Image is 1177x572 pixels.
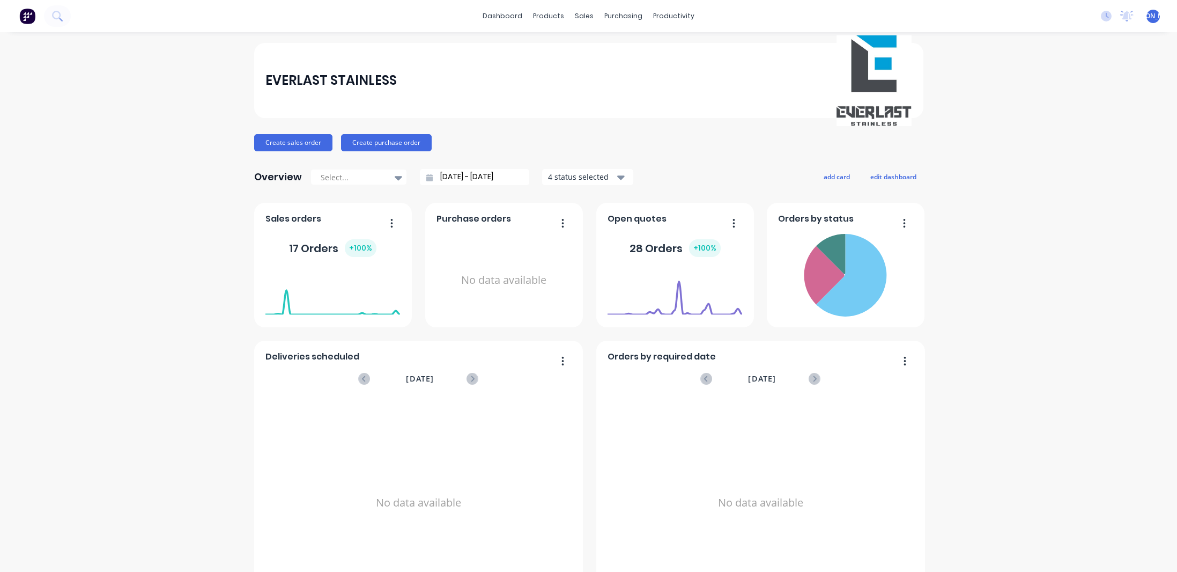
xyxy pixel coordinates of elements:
[648,8,700,24] div: productivity
[265,212,321,225] span: Sales orders
[608,212,667,225] span: Open quotes
[778,212,854,225] span: Orders by status
[548,171,616,182] div: 4 status selected
[630,239,721,257] div: 28 Orders
[863,170,923,184] button: edit dashboard
[406,373,434,385] span: [DATE]
[817,170,857,184] button: add card
[528,8,569,24] div: products
[254,134,332,151] button: Create sales order
[436,212,511,225] span: Purchase orders
[341,134,432,151] button: Create purchase order
[542,169,633,185] button: 4 status selected
[19,8,35,24] img: Factory
[748,373,776,385] span: [DATE]
[436,230,571,331] div: No data available
[599,8,648,24] div: purchasing
[254,166,302,188] div: Overview
[689,239,721,257] div: + 100 %
[265,350,359,363] span: Deliveries scheduled
[477,8,528,24] a: dashboard
[569,8,599,24] div: sales
[289,239,376,257] div: 17 Orders
[837,35,912,126] img: EVERLAST STAINLESS
[265,70,397,91] div: EVERLAST STAINLESS
[345,239,376,257] div: + 100 %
